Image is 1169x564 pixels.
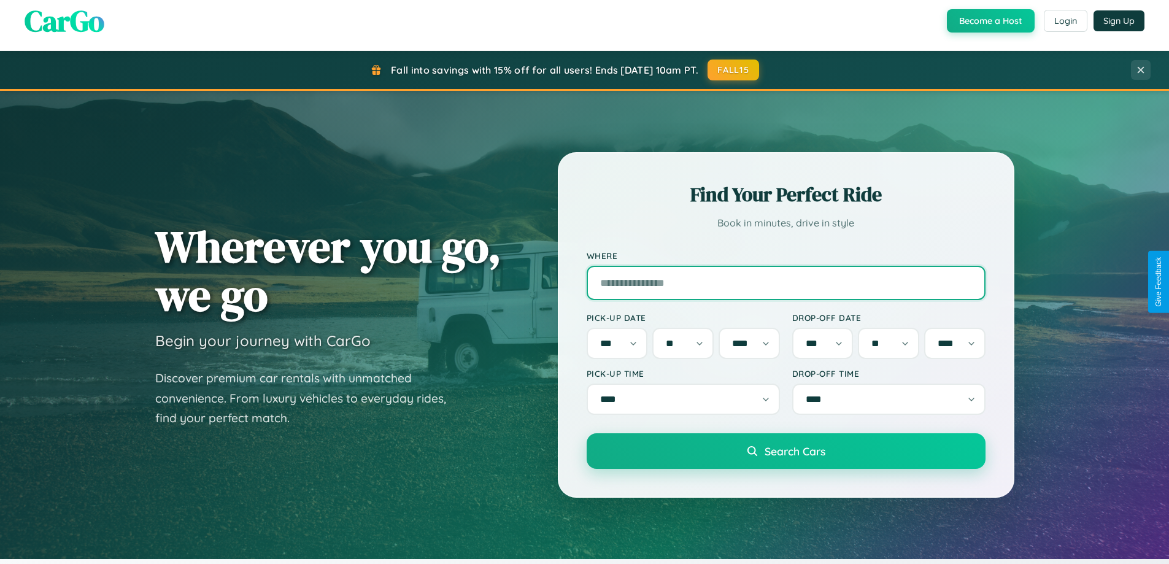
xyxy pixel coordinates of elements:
p: Book in minutes, drive in style [587,214,986,232]
button: Search Cars [587,433,986,469]
span: CarGo [25,1,104,41]
h3: Begin your journey with CarGo [155,331,371,350]
div: Give Feedback [1154,257,1163,307]
label: Where [587,250,986,261]
button: FALL15 [708,60,759,80]
button: Become a Host [947,9,1035,33]
span: Fall into savings with 15% off for all users! Ends [DATE] 10am PT. [391,64,698,76]
h2: Find Your Perfect Ride [587,181,986,208]
span: Search Cars [765,444,825,458]
button: Login [1044,10,1087,32]
label: Drop-off Time [792,368,986,379]
label: Pick-up Date [587,312,780,323]
label: Drop-off Date [792,312,986,323]
h1: Wherever you go, we go [155,222,501,319]
p: Discover premium car rentals with unmatched convenience. From luxury vehicles to everyday rides, ... [155,368,462,428]
button: Sign Up [1094,10,1144,31]
label: Pick-up Time [587,368,780,379]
